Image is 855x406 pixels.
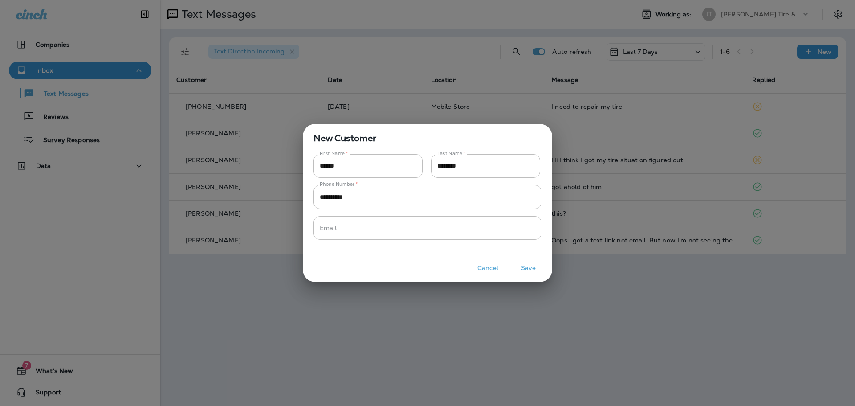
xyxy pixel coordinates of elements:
[303,124,552,145] span: New Customer
[471,261,505,275] button: Cancel
[320,181,358,188] label: Phone Number
[512,261,545,275] button: Save
[320,150,348,157] label: First Name
[437,150,465,157] label: Last Name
